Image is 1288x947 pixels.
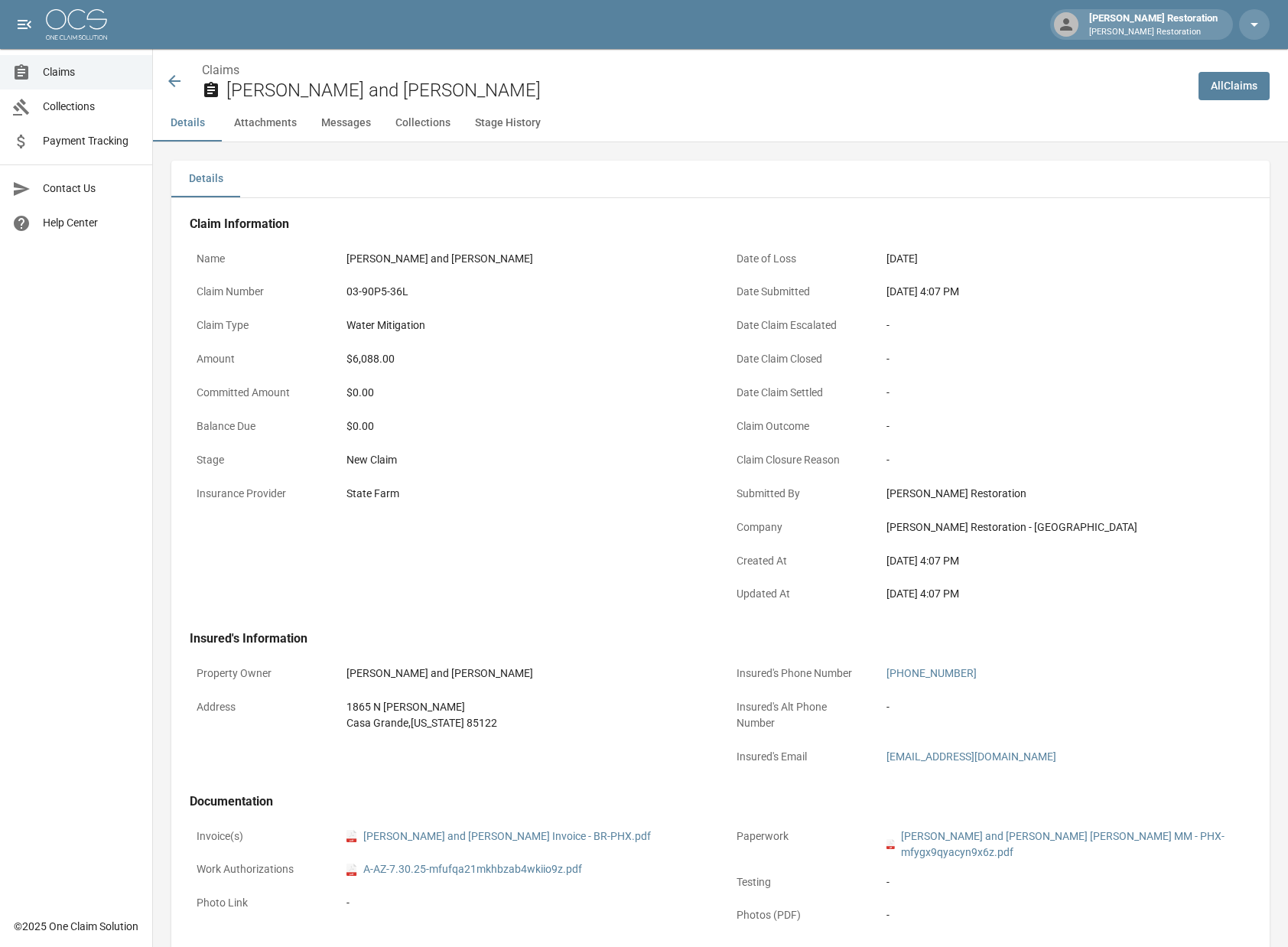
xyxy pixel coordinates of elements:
[730,867,867,897] p: Testing
[46,9,107,40] img: ocs-logo-white-transparent.png
[43,99,140,115] span: Collections
[886,828,1244,861] a: pdf[PERSON_NAME] and [PERSON_NAME] [PERSON_NAME] MM - PHX-mfygx9qyacyn9x6z.pdf
[886,251,918,267] div: [DATE]
[730,579,867,609] p: Updated At
[346,251,533,267] div: [PERSON_NAME] and [PERSON_NAME]
[730,513,867,542] p: Company
[730,479,867,509] p: Submitted By
[309,105,383,142] button: Messages
[886,385,1244,401] div: -
[190,344,327,374] p: Amount
[346,351,395,367] div: $6,088.00
[730,344,867,374] p: Date Claim Closed
[730,445,867,475] p: Claim Closure Reason
[730,244,867,274] p: Date of Loss
[346,828,651,844] a: pdf[PERSON_NAME] and [PERSON_NAME] Invoice - BR-PHX.pdf
[886,586,1244,602] div: [DATE] 4:07 PM
[730,742,867,772] p: Insured's Email
[886,907,1244,923] div: -
[346,284,408,300] div: 03-90P5-36L
[190,822,327,851] p: Invoice(s)
[222,105,309,142] button: Attachments
[383,105,463,142] button: Collections
[730,378,867,408] p: Date Claim Settled
[190,794,1251,809] h4: Documentation
[730,900,867,930] p: Photos (PDF)
[171,161,240,197] button: Details
[171,161,1270,197] div: details tabs
[1089,26,1218,39] p: [PERSON_NAME] Restoration
[886,750,1056,763] a: [EMAIL_ADDRESS][DOMAIN_NAME]
[886,486,1244,502] div: [PERSON_NAME] Restoration
[43,215,140,231] span: Help Center
[190,854,327,884] p: Work Authorizations
[886,351,1244,367] div: -
[346,715,497,731] div: Casa Grande , [US_STATE] 85122
[886,553,1244,569] div: [DATE] 4:07 PM
[202,63,239,77] a: Claims
[14,919,138,934] div: © 2025 One Claim Solution
[730,311,867,340] p: Date Claim Escalated
[9,9,40,40] button: open drawer
[190,311,327,340] p: Claim Type
[346,699,497,715] div: 1865 N [PERSON_NAME]
[153,105,1288,142] div: anchor tabs
[190,277,327,307] p: Claim Number
[730,412,867,441] p: Claim Outcome
[730,659,867,688] p: Insured's Phone Number
[730,692,867,738] p: Insured's Alt Phone Number
[190,445,327,475] p: Stage
[190,888,327,918] p: Photo Link
[346,895,350,911] div: -
[886,317,1244,334] div: -
[1083,11,1224,38] div: [PERSON_NAME] Restoration
[886,699,890,715] div: -
[886,519,1244,535] div: [PERSON_NAME] Restoration - [GEOGRAPHIC_DATA]
[346,486,399,502] div: State Farm
[886,284,1244,300] div: [DATE] 4:07 PM
[886,418,1244,434] div: -
[346,418,704,434] div: $0.00
[886,667,977,679] a: [PHONE_NUMBER]
[43,64,140,80] span: Claims
[43,133,140,149] span: Payment Tracking
[730,546,867,576] p: Created At
[190,659,327,688] p: Property Owner
[730,277,867,307] p: Date Submitted
[730,822,867,851] p: Paperwork
[202,61,1186,80] nav: breadcrumb
[190,692,327,722] p: Address
[346,317,425,334] div: Water Mitigation
[226,80,1186,102] h2: [PERSON_NAME] and [PERSON_NAME]
[190,216,1251,232] h4: Claim Information
[190,378,327,408] p: Committed Amount
[886,874,1244,890] div: -
[1199,72,1270,100] a: AllClaims
[346,666,533,682] div: [PERSON_NAME] and [PERSON_NAME]
[346,861,582,877] a: pdfA-AZ-7.30.25-mfufqa21mkhbzab4wkiio9z.pdf
[886,452,1244,468] div: -
[190,412,327,441] p: Balance Due
[346,452,704,468] div: New Claim
[190,631,1251,646] h4: Insured's Information
[463,105,553,142] button: Stage History
[346,385,704,401] div: $0.00
[190,479,327,509] p: Insurance Provider
[153,105,222,142] button: Details
[190,244,327,274] p: Name
[43,181,140,197] span: Contact Us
